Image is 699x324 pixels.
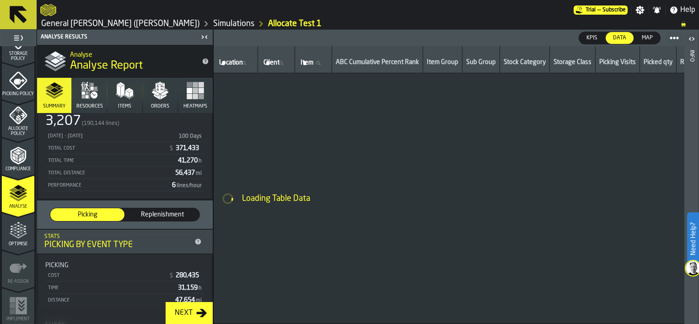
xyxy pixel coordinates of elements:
[263,59,280,66] span: label
[178,285,203,291] span: 31,159
[178,157,203,164] span: 41,270
[2,126,34,136] span: Allocate Policy
[70,59,143,73] span: Analyse Report
[70,49,194,59] h2: Sub Title
[268,19,322,29] a: link-to-/wh/i/de8ef627-eb2c-438c-b513-340bc3c31bf9/simulations/4ef31f72-b80b-494d-9297-ff0fa915c763
[125,208,200,221] label: button-switch-multi-Replenishment
[574,5,628,15] a: link-to-/wh/i/de8ef627-eb2c-438c-b513-340bc3c31bf9/pricing/
[47,285,174,291] div: Time
[2,213,34,249] li: menu Optimise
[2,204,34,209] span: Analyse
[45,294,204,306] div: StatList-item-Distance
[151,103,169,109] span: Orders
[47,297,172,303] div: Distance
[47,170,172,176] div: Total Distance
[45,281,204,294] div: StatList-item-Time
[175,170,203,176] span: 56,437
[609,34,630,42] span: Data
[466,59,496,68] div: Sub Group
[602,7,626,13] span: Subscribe
[82,120,119,127] span: (190,144 lines)
[43,103,65,109] span: Summary
[125,208,199,221] div: thumb
[50,208,124,221] div: thumb
[605,32,634,44] label: button-switch-multi-Data
[213,19,254,29] a: link-to-/wh/i/de8ef627-eb2c-438c-b513-340bc3c31bf9
[199,158,202,164] span: h
[427,59,458,68] div: Item Group
[45,269,204,281] div: StatList-item-Cost
[45,154,204,167] div: StatList-item-Total Time
[2,138,34,174] li: menu Compliance
[574,5,628,15] div: Menu Subscription
[76,103,103,109] span: Resources
[176,145,201,151] span: 371,433
[38,95,212,199] div: stat-Total Picked Orders
[262,57,291,69] input: label
[183,103,207,109] span: Heatmaps
[196,298,202,303] span: mi
[2,167,34,172] span: Compliance
[196,171,202,176] span: mi
[2,279,34,284] span: Re-assign
[41,19,199,29] a: link-to-/wh/i/de8ef627-eb2c-438c-b513-340bc3c31bf9
[586,7,596,13] span: Trial
[2,63,34,99] li: menu Picking Policy
[118,103,131,109] span: Items
[172,182,203,189] span: 6
[684,30,699,324] header: Info
[2,51,34,61] span: Storage Policy
[176,272,201,279] span: 280,435
[129,210,196,219] span: Replenishment
[39,34,198,40] div: Analyse Results
[177,183,202,189] span: lines/hour
[47,273,165,279] div: Cost
[45,262,204,269] div: Title
[301,59,313,66] span: label
[599,59,636,68] div: Picking Visits
[47,183,168,189] div: Performance
[2,250,34,287] li: menu Re-assign
[597,7,601,13] span: —
[54,210,121,219] span: Picking
[47,133,174,139] div: [DATE] - [DATE]
[688,213,698,265] label: Need Help?
[336,59,419,68] div: ABC Cumulative Percent Rank
[632,5,648,15] label: button-toggle-Settings
[219,59,243,66] span: label
[44,233,191,240] div: Stats
[583,34,601,42] span: KPIs
[45,130,204,142] div: StatList-item-2/8/2022 - 5/15/2025
[179,134,202,139] span: 100 Days
[2,175,34,212] li: menu Analyse
[2,32,34,44] label: button-toggle-Toggle Full Menu
[579,32,605,44] div: thumb
[45,179,204,191] div: StatList-item-Performance
[638,34,656,42] span: Map
[198,32,211,43] label: button-toggle-Close me
[47,146,165,151] div: Total Cost
[171,308,196,319] div: Next
[685,32,698,48] label: button-toggle-Open
[2,92,34,97] span: Picking Policy
[634,32,661,44] label: button-switch-multi-Map
[199,286,202,291] span: h
[579,32,605,44] label: button-switch-multi-KPIs
[38,254,212,313] div: stat-Picking
[649,5,665,15] label: button-toggle-Notifications
[40,2,56,18] a: logo-header
[688,48,695,322] div: Info
[2,242,34,247] span: Optimise
[2,100,34,137] li: menu Allocate Policy
[170,146,173,152] span: $
[50,208,125,221] label: button-switch-multi-Picking
[2,317,34,322] span: Implement
[217,57,254,69] input: label
[175,297,203,303] span: 47,654
[45,262,69,269] span: Picking
[634,32,660,44] div: thumb
[554,59,591,68] div: Storage Class
[45,167,204,179] div: StatList-item-Total Distance
[47,158,174,164] div: Total Time
[299,57,328,69] input: label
